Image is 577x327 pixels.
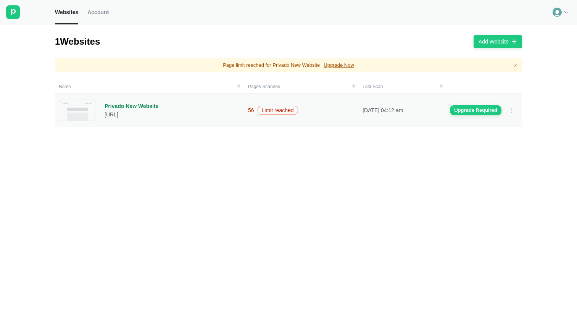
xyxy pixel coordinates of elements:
button: Add Website [474,35,522,48]
span: Websites [55,9,78,16]
p: Page limit reached for Privado New Website [223,62,320,69]
div: Add Website [479,38,509,45]
div: 56 [248,107,254,114]
div: Limit reached [258,106,298,115]
td: Last Scan [359,80,446,93]
span: Account [87,9,109,16]
td: Name [55,80,244,93]
p: Upgrade Now [324,62,354,69]
div: [URL] [105,111,158,118]
p: [DATE] 04:12 am [363,107,442,114]
div: Upgrade Required [454,107,497,114]
div: 1 Websites [55,35,100,48]
button: Upgrade Required [450,105,501,115]
td: Pages Scanned [244,80,359,93]
div: Privado New Website [105,103,158,110]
